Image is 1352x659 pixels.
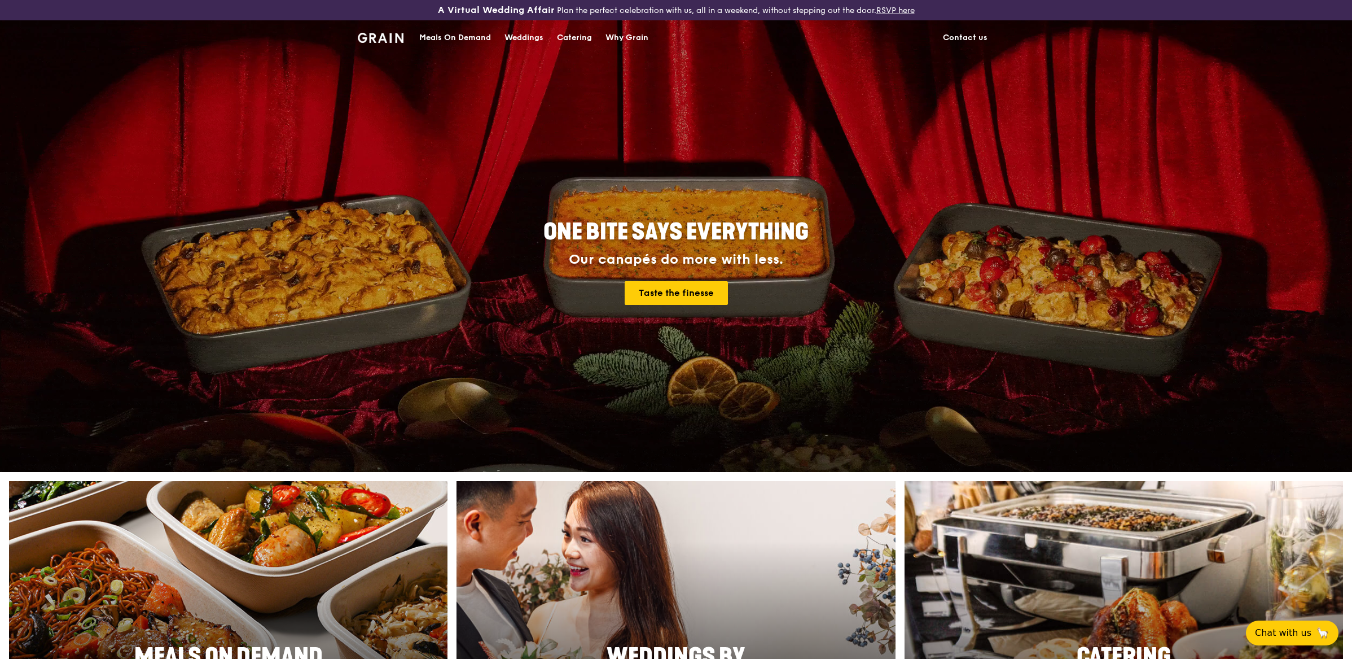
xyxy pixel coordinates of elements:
a: GrainGrain [358,20,403,54]
img: Grain [358,33,403,43]
button: Chat with us🦙 [1246,621,1338,645]
div: Plan the perfect celebration with us, all in a weekend, without stepping out the door. [351,5,1001,16]
div: Meals On Demand [419,21,491,55]
div: Catering [557,21,592,55]
span: ONE BITE SAYS EVERYTHING [543,219,809,246]
div: Our canapés do more with less. [473,252,879,268]
div: Weddings [504,21,543,55]
a: RSVP here [876,6,915,15]
span: 🦙 [1316,626,1329,640]
div: Why Grain [605,21,648,55]
h3: A Virtual Wedding Affair [438,5,555,16]
span: Chat with us [1255,626,1311,640]
a: Taste the finesse [625,281,728,305]
a: Weddings [498,21,550,55]
a: Why Grain [599,21,655,55]
a: Contact us [936,21,994,55]
a: Catering [550,21,599,55]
